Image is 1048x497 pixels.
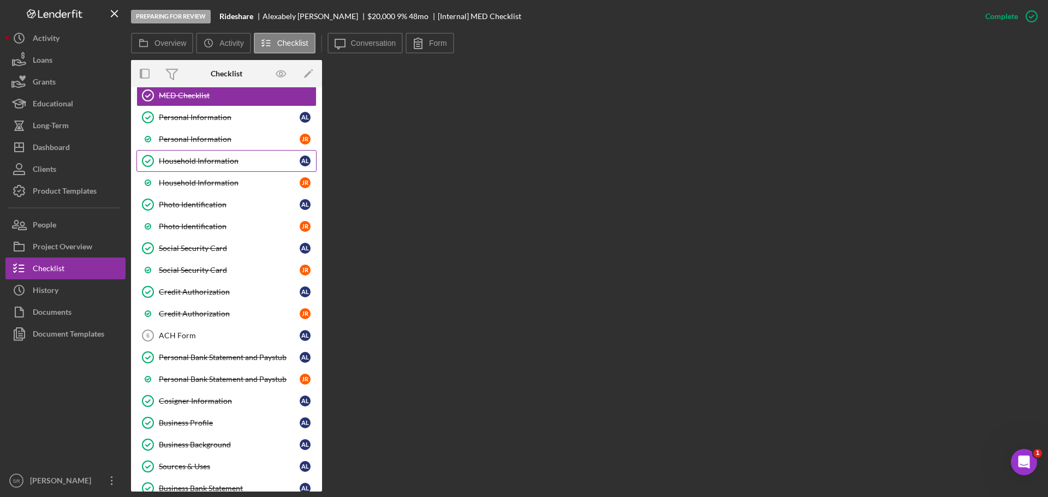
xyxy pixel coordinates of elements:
div: Grants [33,71,56,95]
a: Business ProfileAL [136,412,317,434]
a: Documents [5,301,126,323]
button: SR[PERSON_NAME] [5,470,126,492]
button: Checklist [254,33,315,53]
span: $20,000 [367,11,395,21]
a: Credit AuthorizationJR [136,303,317,325]
div: [Internal] MED Checklist [438,12,521,21]
div: Preparing for Review [131,10,211,23]
button: History [5,279,126,301]
b: Rideshare [219,12,253,21]
div: A L [300,112,311,123]
a: Photo IdentificationJR [136,215,317,237]
button: Educational [5,93,126,115]
div: Personal Information [159,113,300,122]
div: Personal Bank Statement and Paystub [159,375,300,384]
button: Clients [5,158,126,180]
a: Sources & UsesAL [136,456,317,477]
a: Personal Bank Statement and PaystubAL [136,346,317,368]
a: Social Security CardAL [136,237,317,259]
button: Activity [5,27,126,49]
a: Personal InformationJR [136,128,317,150]
div: Clients [33,158,56,183]
a: MED Checklist [136,85,317,106]
div: Cosigner Information [159,397,300,405]
a: 6ACH FormAL [136,325,317,346]
div: Household Information [159,178,300,187]
div: J R [300,374,311,385]
label: Checklist [277,39,308,47]
text: SR [13,478,20,484]
iframe: Intercom live chat [1011,449,1037,475]
div: A L [300,330,311,341]
a: Credit AuthorizationAL [136,281,317,303]
div: J R [300,265,311,276]
div: Complete [985,5,1018,27]
div: Social Security Card [159,266,300,274]
div: Social Security Card [159,244,300,253]
div: Activity [33,27,59,52]
tspan: 6 [146,332,150,339]
span: 1 [1033,449,1042,458]
div: Project Overview [33,236,92,260]
label: Form [429,39,447,47]
div: Sources & Uses [159,462,300,471]
div: MED Checklist [159,91,316,100]
button: Grants [5,71,126,93]
button: Activity [196,33,251,53]
div: Product Templates [33,180,97,205]
div: A L [300,352,311,363]
div: A L [300,439,311,450]
a: Cosigner InformationAL [136,390,317,412]
div: 9 % [397,12,407,21]
button: Product Templates [5,180,126,202]
div: Alexabely [PERSON_NAME] [263,12,367,21]
button: Document Templates [5,323,126,345]
div: Document Templates [33,323,104,348]
div: J R [300,308,311,319]
button: People [5,214,126,236]
div: A L [300,155,311,166]
div: A L [300,243,311,254]
button: Project Overview [5,236,126,258]
div: Credit Authorization [159,288,300,296]
button: Long-Term [5,115,126,136]
div: A L [300,483,311,494]
a: Dashboard [5,136,126,158]
div: History [33,279,58,304]
div: [PERSON_NAME] [27,470,98,494]
div: A L [300,199,311,210]
button: Checklist [5,258,126,279]
div: ACH Form [159,331,300,340]
div: Personal Information [159,135,300,143]
button: Complete [974,5,1043,27]
div: J R [300,177,311,188]
div: J R [300,134,311,145]
div: A L [300,286,311,297]
div: Long-Term [33,115,69,139]
div: J R [300,221,311,232]
a: Photo IdentificationAL [136,194,317,215]
button: Conversation [327,33,403,53]
div: Business Background [159,440,300,449]
a: Personal Bank Statement and PaystubJR [136,368,317,390]
div: Business Profile [159,418,300,427]
div: Credit Authorization [159,309,300,318]
a: Business BackgroundAL [136,434,317,456]
label: Activity [219,39,243,47]
div: Educational [33,93,73,117]
div: Photo Identification [159,200,300,209]
button: Loans [5,49,126,71]
div: 48 mo [409,12,428,21]
div: Personal Bank Statement and Paystub [159,353,300,362]
a: Household InformationAL [136,150,317,172]
div: Documents [33,301,72,326]
label: Conversation [351,39,396,47]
